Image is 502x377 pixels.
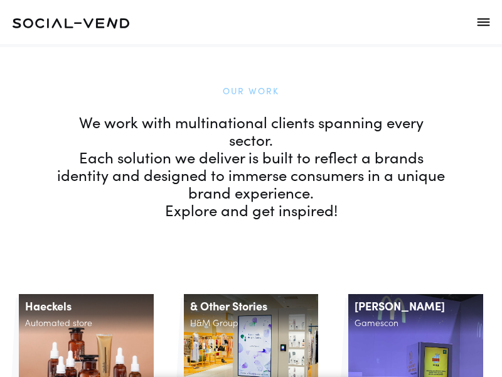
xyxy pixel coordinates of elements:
p: Each solution we deliver is built to reflect a brands identity and designed to immerse consumers ... [56,148,446,201]
h1: & Other Stories [184,294,319,318]
h1: [PERSON_NAME] [348,294,483,318]
h2: Automated store [19,318,154,333]
p: Explore and get inspired! [56,201,446,219]
h2: Gamescon [348,318,483,333]
p: We work with multinational clients spanning every sector. [56,113,446,148]
h2: H&M Group [184,318,319,333]
h1: Our Work [56,82,446,99]
h1: Haeckels [19,294,154,318]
